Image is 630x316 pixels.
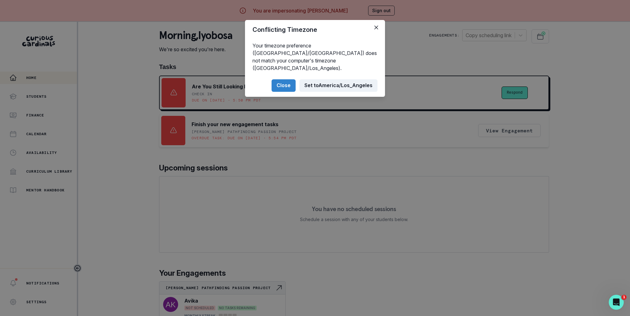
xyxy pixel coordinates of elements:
[272,79,296,92] button: Close
[622,295,627,300] span: 1
[609,295,624,310] iframe: Intercom live chat
[371,22,381,32] button: Close
[245,20,385,39] header: Conflicting Timezone
[245,39,385,74] div: Your timezone preference ([GEOGRAPHIC_DATA]/[GEOGRAPHIC_DATA]) does not match your computer's tim...
[299,79,377,92] button: Set toAmerica/Los_Angeles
